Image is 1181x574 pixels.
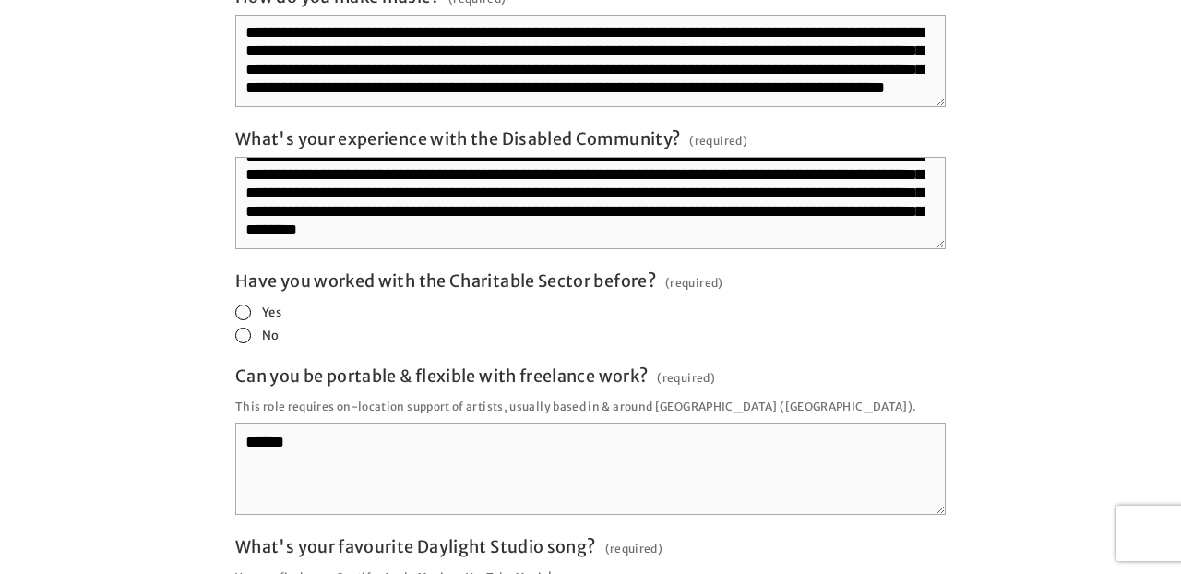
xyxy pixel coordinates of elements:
p: This role requires on-location support of artists, usually based in & around [GEOGRAPHIC_DATA] ([... [235,394,946,419]
span: Have you worked with the Charitable Sector before? [235,270,656,292]
span: Yes [262,305,281,320]
span: (required) [657,365,715,390]
span: (required) [689,128,747,153]
span: (required) [665,270,723,295]
span: No [262,328,280,343]
span: What's your experience with the Disabled Community? [235,128,680,149]
span: (required) [605,536,663,561]
span: Can you be portable & flexible with freelance work? [235,365,648,387]
span: What's your favourite Daylight Studio song? [235,536,595,557]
